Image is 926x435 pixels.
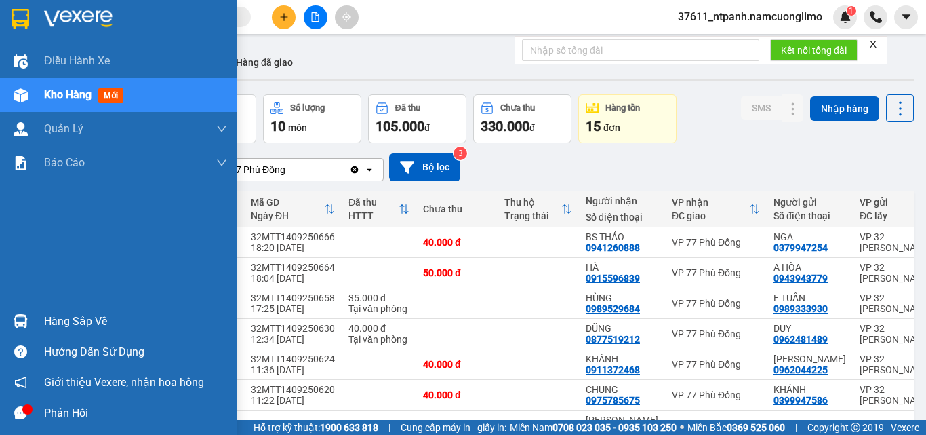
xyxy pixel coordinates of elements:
[423,237,491,248] div: 40.000 đ
[216,163,285,176] div: VP 77 Phù Đổng
[667,8,833,25] span: 37611_ntpanh.namcuonglimo
[603,122,620,133] span: đơn
[773,197,846,208] div: Người gửi
[773,273,828,284] div: 0943943779
[349,164,360,175] svg: Clear value
[251,273,335,284] div: 18:04 [DATE]
[304,5,327,29] button: file-add
[672,197,749,208] div: VP nhận
[348,303,409,314] div: Tại văn phòng
[251,364,335,375] div: 11:36 [DATE]
[44,154,85,171] span: Báo cáo
[251,231,335,242] div: 32MTT1409250666
[389,153,460,181] button: Bộ lọc
[376,118,424,134] span: 105.000
[14,314,28,328] img: warehouse-icon
[342,12,351,22] span: aim
[522,39,759,61] input: Nhập số tổng đài
[870,11,882,23] img: phone-icon
[348,323,409,334] div: 40.000 đ
[423,390,491,400] div: 40.000 đ
[388,420,390,435] span: |
[348,334,409,345] div: Tại văn phòng
[672,237,760,248] div: VP 77 Phù Đổng
[348,210,399,221] div: HTTT
[773,354,846,364] div: GIA HƯNG
[504,197,561,208] div: Thu hộ
[244,191,342,227] th: Toggle SortBy
[348,292,409,303] div: 35.000 đ
[773,364,828,375] div: 0962044225
[781,43,847,58] span: Kết nối tổng đài
[44,120,83,137] span: Quản Lý
[401,420,506,435] span: Cung cấp máy in - giấy in:
[254,420,378,435] span: Hỗ trợ kỹ thuật:
[839,11,851,23] img: icon-new-feature
[251,334,335,345] div: 12:34 [DATE]
[44,311,227,332] div: Hàng sắp về
[251,323,335,334] div: 32MTT1409250630
[672,328,760,339] div: VP 77 Phù Đổng
[44,403,227,423] div: Phản hồi
[672,267,760,278] div: VP 77 Phù Đổng
[586,364,640,375] div: 0911372468
[851,423,860,432] span: copyright
[216,157,227,168] span: down
[251,395,335,406] div: 11:22 [DATE]
[773,334,828,345] div: 0962481489
[504,210,561,221] div: Trạng thái
[868,39,878,49] span: close
[586,273,640,284] div: 0915596839
[423,204,491,214] div: Chưa thu
[14,156,28,170] img: solution-icon
[287,163,288,176] input: Selected VP 77 Phù Đổng.
[847,6,856,16] sup: 1
[773,303,828,314] div: 0989333930
[810,96,879,121] button: Nhập hàng
[424,122,430,133] span: đ
[586,354,658,364] div: KHÁNH
[216,124,227,134] span: down
[672,390,760,400] div: VP 77 Phù Đổng
[44,88,92,101] span: Kho hàng
[849,6,853,16] span: 1
[665,191,767,227] th: Toggle SortBy
[423,359,491,370] div: 40.000 đ
[586,303,640,314] div: 0989529684
[605,103,640,113] div: Hàng tồn
[552,422,677,433] strong: 0708 023 035 - 0935 103 250
[795,420,797,435] span: |
[44,374,204,391] span: Giới thiệu Vexere, nhận hoa hồng
[251,197,324,208] div: Mã GD
[773,242,828,253] div: 0379947254
[586,242,640,253] div: 0941260888
[368,94,466,143] button: Đã thu105.000đ
[741,96,782,120] button: SMS
[727,422,785,433] strong: 0369 525 060
[225,46,304,79] button: Hàng đã giao
[498,191,579,227] th: Toggle SortBy
[481,118,529,134] span: 330.000
[773,420,846,431] div: HẠNH
[14,122,28,136] img: warehouse-icon
[770,39,858,61] button: Kết nối tổng đài
[270,118,285,134] span: 10
[44,52,110,69] span: Điều hành xe
[279,12,289,22] span: plus
[773,210,846,221] div: Số điện thoại
[272,5,296,29] button: plus
[894,5,918,29] button: caret-down
[510,420,677,435] span: Miền Nam
[586,231,658,242] div: BS THẢO
[290,103,325,113] div: Số lượng
[98,88,123,103] span: mới
[251,292,335,303] div: 32MTT1409250658
[687,420,785,435] span: Miền Bắc
[251,354,335,364] div: 32MTT1409250624
[773,384,846,395] div: KHÁNH
[773,292,846,303] div: E TUẤN
[586,323,658,334] div: DŨNG
[251,262,335,273] div: 32MTT1409250664
[454,147,467,160] sup: 3
[672,210,749,221] div: ĐC giao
